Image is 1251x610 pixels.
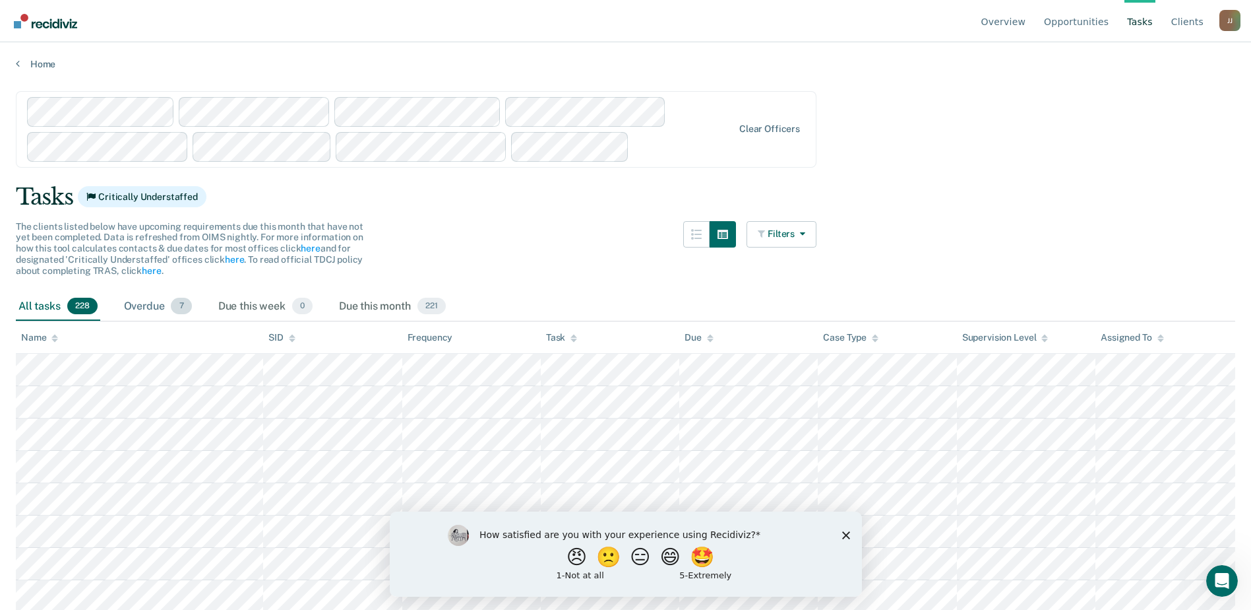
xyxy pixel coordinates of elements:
button: Filters [747,221,816,248]
a: here [225,254,244,265]
div: Supervision Level [962,332,1049,343]
div: Due this month221 [336,292,448,322]
span: 228 [67,298,98,315]
div: Frequency [408,332,453,343]
div: J J [1219,10,1240,31]
span: 0 [292,298,313,315]
span: Critically Understaffed [78,186,206,207]
span: 221 [417,298,446,315]
div: Task [546,332,577,343]
div: Name [21,332,58,343]
div: Assigned To [1101,332,1163,343]
div: Tasks [16,184,1235,211]
span: 7 [171,298,191,315]
iframe: Intercom live chat [1206,565,1238,597]
img: Recidiviz [14,14,77,28]
a: here [142,265,161,276]
iframe: Survey by Kim from Recidiviz [390,512,862,597]
div: All tasks228 [16,292,100,322]
div: Due this week0 [216,292,315,322]
div: Clear officers [739,123,800,135]
div: Case Type [823,332,878,343]
span: The clients listed below have upcoming requirements due this month that have not yet been complet... [16,221,363,276]
a: here [301,243,320,254]
button: Profile dropdown button [1219,10,1240,31]
div: Due [685,332,714,343]
div: SID [268,332,295,343]
div: Overdue7 [121,292,195,322]
a: Home [16,58,1235,70]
